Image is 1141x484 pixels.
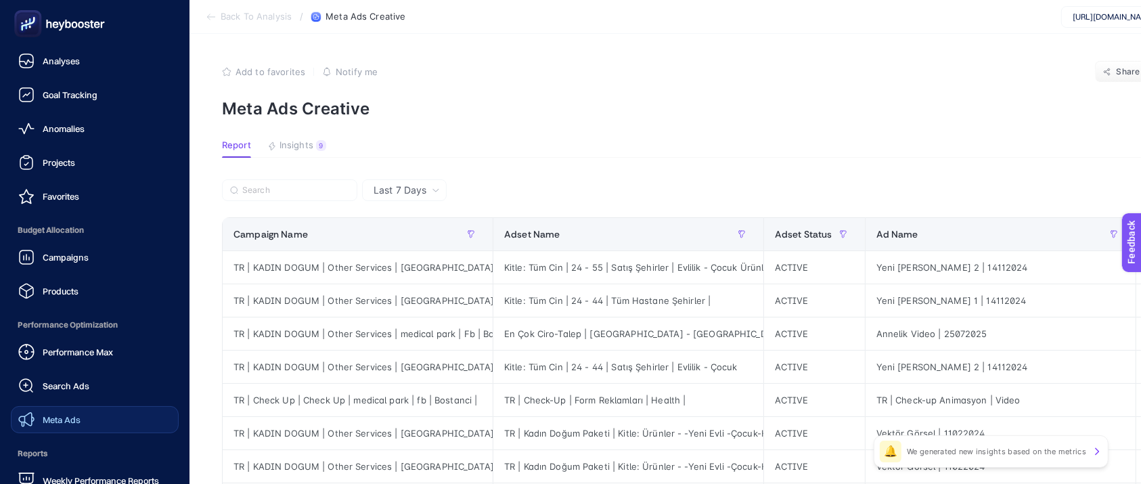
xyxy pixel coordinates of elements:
[866,450,1136,483] div: Vektör Görsel | 11022024
[11,81,179,108] a: Goal Tracking
[907,446,1086,457] p: We generated new insights based on the metrics
[43,191,79,202] span: Favorites
[876,229,918,240] span: Ad Name
[223,251,493,284] div: TR | KADIN DOGUM | Other Services | [GEOGRAPHIC_DATA] | fb | [GEOGRAPHIC_DATA] |
[223,317,493,350] div: TR | KADIN DOGUM | Other Services | medical park | Fb | Bostanci
[11,406,179,433] a: Meta Ads
[222,140,251,151] span: Report
[223,351,493,383] div: TR | KADIN DOGUM | Other Services | [GEOGRAPHIC_DATA] | fb | [GEOGRAPHIC_DATA] |
[1117,66,1140,77] span: Share
[493,251,763,284] div: Kitle: Tüm Cin | 24 - 55 | Satış Şehirler | Evlilik - Çocuk Ürünleri
[493,317,763,350] div: En Çok Ciro-Talep | [GEOGRAPHIC_DATA] - [GEOGRAPHIC_DATA] - [GEOGRAPHIC_DATA] - Antep | Tüm Cins....
[43,286,79,296] span: Products
[493,417,763,449] div: TR | Kadın Doğum Paketi | Kitle: Ürünler - -Yeni Evli -Çocuk-Hamile |
[764,351,865,383] div: ACTIVE
[222,66,305,77] button: Add to favorites
[11,278,179,305] a: Products
[223,417,493,449] div: TR | KADIN DOGUM | Other Services | [GEOGRAPHIC_DATA] | fb | [GEOGRAPHIC_DATA]
[322,66,378,77] button: Notify me
[493,351,763,383] div: Kitle: Tüm Cin | 24 - 44 | Satış Şehirler | Evlilik - Çocuk
[223,384,493,416] div: TR | Check Up | Check Up | medical park | fb | Bostanci |
[11,311,179,338] span: Performance Optimization
[43,347,113,357] span: Performance Max
[11,47,179,74] a: Analyses
[223,450,493,483] div: TR | KADIN DOGUM | Other Services | [GEOGRAPHIC_DATA] | Fb | Bostanci
[8,4,51,15] span: Feedback
[221,12,292,22] span: Back To Analysis
[43,123,85,134] span: Anomalies
[11,372,179,399] a: Search Ads
[764,317,865,350] div: ACTIVE
[764,284,865,317] div: ACTIVE
[504,229,560,240] span: Adset Name
[374,183,426,197] span: Last 7 Days
[493,384,763,416] div: TR | Check-Up | Form Reklamları | Health |
[223,284,493,317] div: TR | KADIN DOGUM | Other Services | [GEOGRAPHIC_DATA] | fb | [GEOGRAPHIC_DATA] |
[336,66,378,77] span: Notify me
[326,12,405,22] span: Meta Ads Creative
[43,252,89,263] span: Campaigns
[316,140,326,151] div: 9
[866,317,1136,350] div: Annelik Video | 25072025
[866,284,1136,317] div: Yeni [PERSON_NAME] 1 | 14112024
[866,417,1136,449] div: Vektör Görsel | 11022024
[11,115,179,142] a: Anomalies
[43,380,89,391] span: Search Ads
[300,11,303,22] span: /
[866,351,1136,383] div: Yeni [PERSON_NAME] 2 | 14112024
[866,251,1136,284] div: Yeni [PERSON_NAME] 2 | 14112024
[775,229,832,240] span: Adset Status
[764,251,865,284] div: ACTIVE
[43,414,81,425] span: Meta Ads
[493,450,763,483] div: TR | Kadın Doğum Paketi | Kitle: Ürünler - -Yeni Evli -Çocuk-Hamile |
[764,450,865,483] div: ACTIVE
[11,440,179,467] span: Reports
[236,66,305,77] span: Add to favorites
[43,157,75,168] span: Projects
[866,384,1136,416] div: TR | Check-up Animasyon | Video
[43,56,80,66] span: Analyses
[11,217,179,244] span: Budget Allocation
[493,284,763,317] div: Kitle: Tüm Cin | 24 - 44 | Tüm Hastane Şehirler |
[279,140,313,151] span: Insights
[11,338,179,366] a: Performance Max
[43,89,97,100] span: Goal Tracking
[880,441,901,462] div: 🔔
[764,384,865,416] div: ACTIVE
[11,244,179,271] a: Campaigns
[242,185,349,196] input: Search
[11,183,179,210] a: Favorites
[233,229,308,240] span: Campaign Name
[764,417,865,449] div: ACTIVE
[11,149,179,176] a: Projects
